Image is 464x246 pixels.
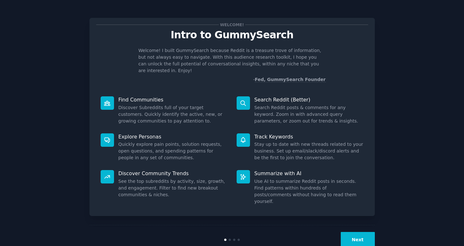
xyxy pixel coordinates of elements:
[255,77,326,82] a: Fed, GummySearch Founder
[118,141,228,161] dd: Quickly explore pain points, solution requests, open questions, and spending patterns for people ...
[254,96,364,103] p: Search Reddit (Better)
[118,104,228,124] dd: Discover Subreddits full of your target customers. Quickly identify the active, new, or growing c...
[254,141,364,161] dd: Stay up to date with new threads related to your business. Set up email/slack/discord alerts and ...
[253,76,326,83] div: -
[118,96,228,103] p: Find Communities
[96,29,368,41] p: Intro to GummySearch
[254,133,364,140] p: Track Keywords
[118,170,228,177] p: Discover Community Trends
[254,170,364,177] p: Summarize with AI
[139,47,326,74] p: Welcome! I built GummySearch because Reddit is a treasure trove of information, but not always ea...
[118,178,228,198] dd: See the top subreddits by activity, size, growth, and engagement. Filter to find new breakout com...
[254,104,364,124] dd: Search Reddit posts & comments for any keyword. Zoom in with advanced query parameters, or zoom o...
[254,178,364,205] dd: Use AI to summarize Reddit posts in seconds. Find patterns within hundreds of posts/comments with...
[118,133,228,140] p: Explore Personas
[219,21,245,28] span: Welcome!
